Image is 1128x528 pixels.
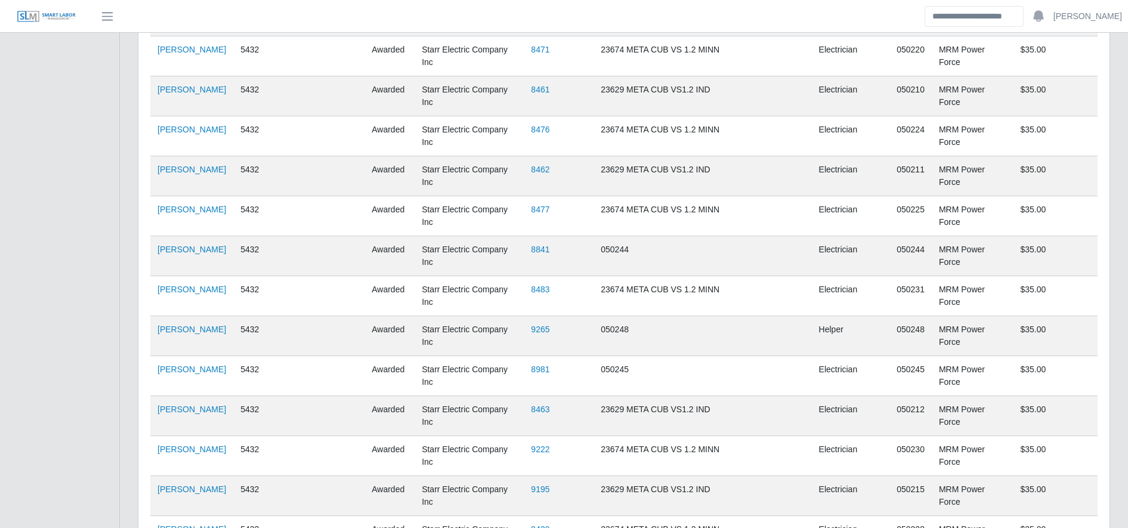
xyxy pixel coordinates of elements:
[233,276,286,316] td: 5432
[1013,356,1098,396] td: $35.00
[157,125,226,134] a: [PERSON_NAME]
[364,476,415,516] td: awarded
[889,196,932,236] td: 050225
[415,436,524,476] td: Starr Electric Company Inc
[531,125,549,134] a: 8476
[889,236,932,276] td: 050244
[233,236,286,276] td: 5432
[889,396,932,436] td: 050212
[1013,196,1098,236] td: $35.00
[233,316,286,356] td: 5432
[932,76,1013,116] td: MRM Power Force
[415,36,524,76] td: Starr Electric Company Inc
[233,476,286,516] td: 5432
[364,396,415,436] td: awarded
[531,205,549,214] a: 8477
[157,285,226,294] a: [PERSON_NAME]
[1013,396,1098,436] td: $35.00
[233,156,286,196] td: 5432
[812,76,890,116] td: Electrician
[233,116,286,156] td: 5432
[932,156,1013,196] td: MRM Power Force
[364,436,415,476] td: awarded
[932,236,1013,276] td: MRM Power Force
[364,116,415,156] td: awarded
[932,356,1013,396] td: MRM Power Force
[932,196,1013,236] td: MRM Power Force
[233,196,286,236] td: 5432
[889,156,932,196] td: 050211
[531,365,549,374] a: 8981
[233,36,286,76] td: 5432
[812,396,890,436] td: Electrician
[812,36,890,76] td: Electrician
[812,276,890,316] td: Electrician
[889,476,932,516] td: 050215
[157,365,226,374] a: [PERSON_NAME]
[925,6,1024,27] input: Search
[415,196,524,236] td: Starr Electric Company Inc
[594,236,811,276] td: 050244
[364,356,415,396] td: awarded
[364,76,415,116] td: awarded
[812,356,890,396] td: Electrician
[812,316,890,356] td: Helper
[415,276,524,316] td: Starr Electric Company Inc
[1013,436,1098,476] td: $35.00
[889,76,932,116] td: 050210
[415,76,524,116] td: Starr Electric Company Inc
[415,396,524,436] td: Starr Electric Company Inc
[1013,236,1098,276] td: $35.00
[531,85,549,94] a: 8461
[233,76,286,116] td: 5432
[233,356,286,396] td: 5432
[157,325,226,334] a: [PERSON_NAME]
[364,36,415,76] td: awarded
[157,484,226,494] a: [PERSON_NAME]
[889,276,932,316] td: 050231
[594,476,811,516] td: 23629 META CUB VS1.2 IND
[17,10,76,23] img: SLM Logo
[812,476,890,516] td: Electrician
[415,476,524,516] td: Starr Electric Company Inc
[157,405,226,414] a: [PERSON_NAME]
[157,45,226,54] a: [PERSON_NAME]
[233,436,286,476] td: 5432
[889,36,932,76] td: 050220
[1013,36,1098,76] td: $35.00
[594,356,811,396] td: 050245
[594,156,811,196] td: 23629 META CUB VS1.2 IND
[364,236,415,276] td: awarded
[594,76,811,116] td: 23629 META CUB VS1.2 IND
[889,356,932,396] td: 050245
[594,316,811,356] td: 050248
[1013,276,1098,316] td: $35.00
[157,85,226,94] a: [PERSON_NAME]
[932,476,1013,516] td: MRM Power Force
[594,116,811,156] td: 23674 META CUB VS 1.2 MINN
[594,196,811,236] td: 23674 META CUB VS 1.2 MINN
[415,356,524,396] td: Starr Electric Company Inc
[889,316,932,356] td: 050248
[812,236,890,276] td: Electrician
[932,316,1013,356] td: MRM Power Force
[531,285,549,294] a: 8483
[415,316,524,356] td: Starr Electric Company Inc
[157,245,226,254] a: [PERSON_NAME]
[233,396,286,436] td: 5432
[932,396,1013,436] td: MRM Power Force
[415,156,524,196] td: Starr Electric Company Inc
[1013,476,1098,516] td: $35.00
[531,484,549,494] a: 9195
[812,196,890,236] td: Electrician
[932,36,1013,76] td: MRM Power Force
[812,156,890,196] td: Electrician
[415,236,524,276] td: Starr Electric Company Inc
[812,116,890,156] td: Electrician
[594,436,811,476] td: 23674 META CUB VS 1.2 MINN
[594,396,811,436] td: 23629 META CUB VS1.2 IND
[157,165,226,174] a: [PERSON_NAME]
[364,276,415,316] td: awarded
[531,325,549,334] a: 9265
[889,116,932,156] td: 050224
